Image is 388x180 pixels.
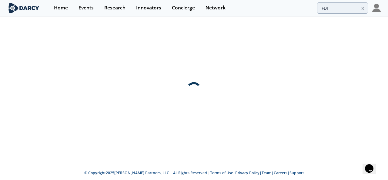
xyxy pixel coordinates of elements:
[172,5,195,10] div: Concierge
[363,156,382,174] iframe: chat widget
[372,4,381,12] img: Profile
[136,5,161,10] div: Innovators
[317,2,368,14] input: Advanced Search
[104,5,125,10] div: Research
[7,3,40,13] img: logo-wide.svg
[206,5,226,10] div: Network
[54,5,68,10] div: Home
[79,5,94,10] div: Events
